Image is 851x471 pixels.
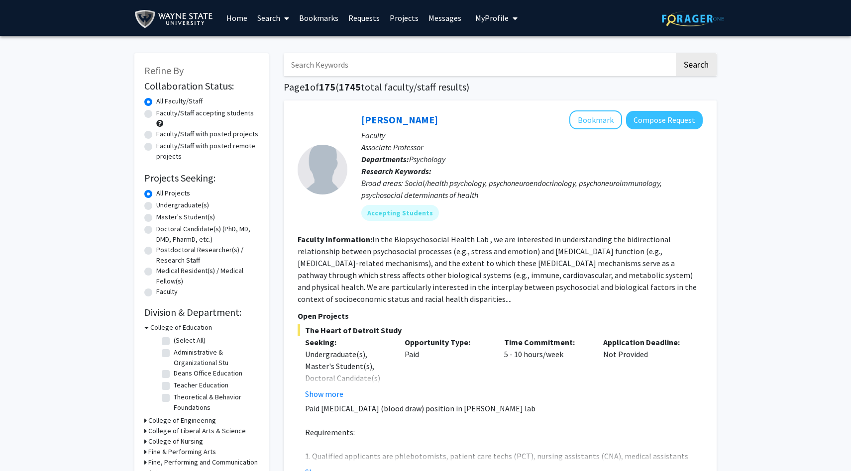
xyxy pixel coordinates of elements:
[596,336,695,400] div: Not Provided
[298,234,697,304] fg-read-more: In the Biopsychosocial Health Lab , we are interested in understanding the bidirectional relation...
[361,177,703,201] div: Broad areas: Social/health psychology, psychoneuroendocrinology, psychoneuroimmunology, psychosoc...
[298,234,372,244] b: Faculty Information:
[626,111,703,129] button: Compose Request to Samuele Zilioli
[305,348,390,408] div: Undergraduate(s), Master's Student(s), Doctoral Candidate(s) (PhD, MD, DMD, PharmD, etc.)
[305,336,390,348] p: Seeking:
[144,306,259,318] h2: Division & Department:
[156,188,190,198] label: All Projects
[156,200,209,210] label: Undergraduate(s)
[343,0,385,35] a: Requests
[156,108,254,118] label: Faculty/Staff accepting students
[305,403,535,413] span: Paid [MEDICAL_DATA] (blood draw) position in [PERSON_NAME] lab
[284,81,717,93] h1: Page of ( total faculty/staff results)
[284,53,674,76] input: Search Keywords
[569,110,622,129] button: Add Samuele Zilioli to Bookmarks
[424,0,466,35] a: Messages
[148,447,216,457] h3: Fine & Performing Arts
[294,0,343,35] a: Bookmarks
[174,368,242,378] label: Deans Office Education
[298,310,703,322] p: Open Projects
[148,426,246,436] h3: College of Liberal Arts & Science
[174,335,206,346] label: (Select All)
[405,336,489,348] p: Opportunity Type:
[150,322,212,333] h3: College of Education
[156,129,258,139] label: Faculty/Staff with posted projects
[298,324,703,336] span: The Heart of Detroit Study
[7,426,42,464] iframe: Chat
[339,81,361,93] span: 1745
[385,0,424,35] a: Projects
[156,286,178,297] label: Faculty
[397,336,497,400] div: Paid
[361,113,438,126] a: [PERSON_NAME]
[475,13,509,23] span: My Profile
[662,11,724,26] img: ForagerOne Logo
[361,166,431,176] b: Research Keywords:
[305,427,355,437] span: Requirements:
[144,172,259,184] h2: Projects Seeking:
[174,392,256,413] label: Theoretical & Behavior Foundations
[361,141,703,153] p: Associate Professor
[156,212,215,222] label: Master's Student(s)
[504,336,589,348] p: Time Commitment:
[134,8,217,30] img: Wayne State University Logo
[361,205,439,221] mat-chip: Accepting Students
[156,245,259,266] label: Postdoctoral Researcher(s) / Research Staff
[305,388,343,400] button: Show more
[148,436,203,447] h3: College of Nursing
[305,81,310,93] span: 1
[156,224,259,245] label: Doctoral Candidate(s) (PhD, MD, DMD, PharmD, etc.)
[148,415,216,426] h3: College of Engineering
[252,0,294,35] a: Search
[319,81,335,93] span: 175
[603,336,688,348] p: Application Deadline:
[174,380,228,390] label: Teacher Education
[221,0,252,35] a: Home
[156,266,259,286] label: Medical Resident(s) / Medical Fellow(s)
[361,154,409,164] b: Departments:
[156,141,259,162] label: Faculty/Staff with posted remote projects
[144,64,184,77] span: Refine By
[497,336,596,400] div: 5 - 10 hours/week
[676,53,717,76] button: Search
[409,154,445,164] span: Psychology
[361,129,703,141] p: Faculty
[156,96,203,106] label: All Faculty/Staff
[174,347,256,368] label: Administrative & Organizational Stu
[144,80,259,92] h2: Collaboration Status:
